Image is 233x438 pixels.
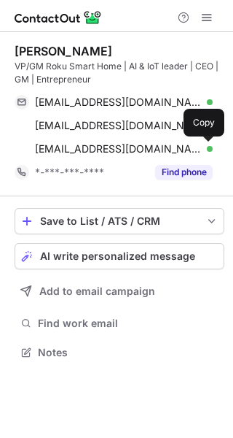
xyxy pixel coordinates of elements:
div: VP/GM Roku Smart Home | AI & IoT leader | CEO | GM | Entrepreneur [15,60,224,86]
span: [EMAIL_ADDRESS][DOMAIN_NAME] [35,142,202,155]
span: [EMAIL_ADDRESS][DOMAIN_NAME] [35,96,202,109]
button: AI write personalized message [15,243,224,269]
button: Add to email campaign [15,278,224,304]
button: Reveal Button [155,165,213,180]
img: ContactOut v5.3.10 [15,9,102,26]
button: Find work email [15,313,224,334]
div: [PERSON_NAME] [15,44,112,58]
button: save-profile-one-click [15,208,224,234]
button: Notes [15,342,224,363]
div: Save to List / ATS / CRM [40,215,199,227]
span: AI write personalized message [40,250,195,262]
span: Add to email campaign [39,285,155,297]
span: Notes [38,346,218,359]
span: [EMAIL_ADDRESS][DOMAIN_NAME] [35,119,202,132]
span: Find work email [38,317,218,330]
